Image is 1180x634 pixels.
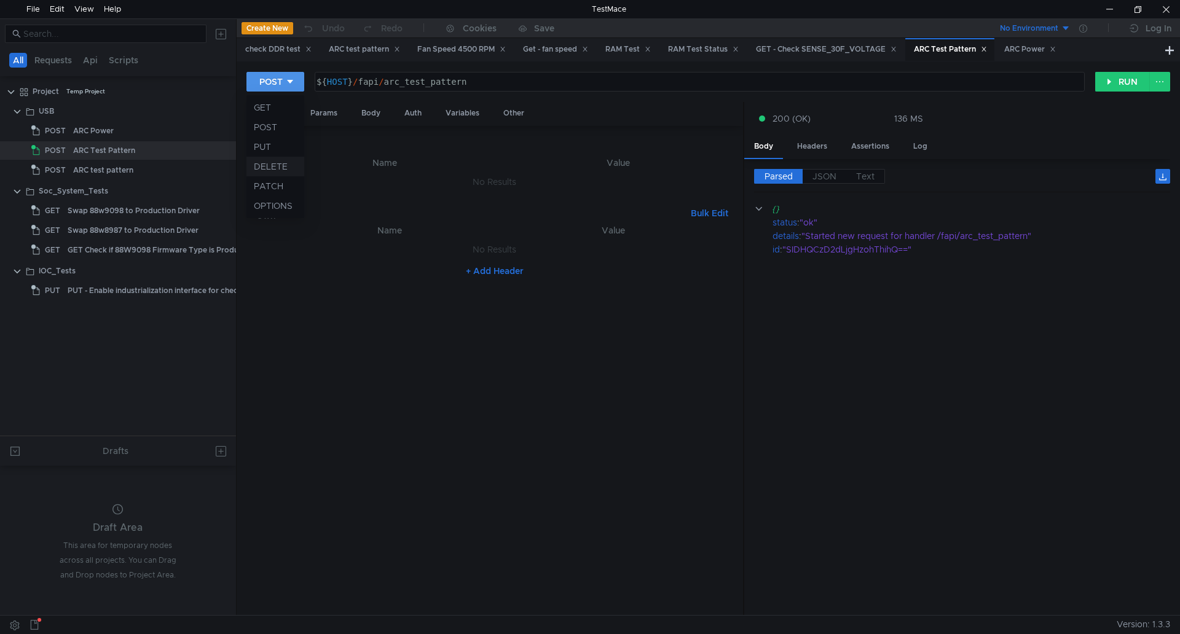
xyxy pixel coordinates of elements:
[246,137,304,157] li: PUT
[246,157,304,176] li: DELETE
[246,98,304,117] li: GET
[246,117,304,137] li: POST
[246,176,304,196] li: PATCH
[246,196,304,216] li: OPTIONS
